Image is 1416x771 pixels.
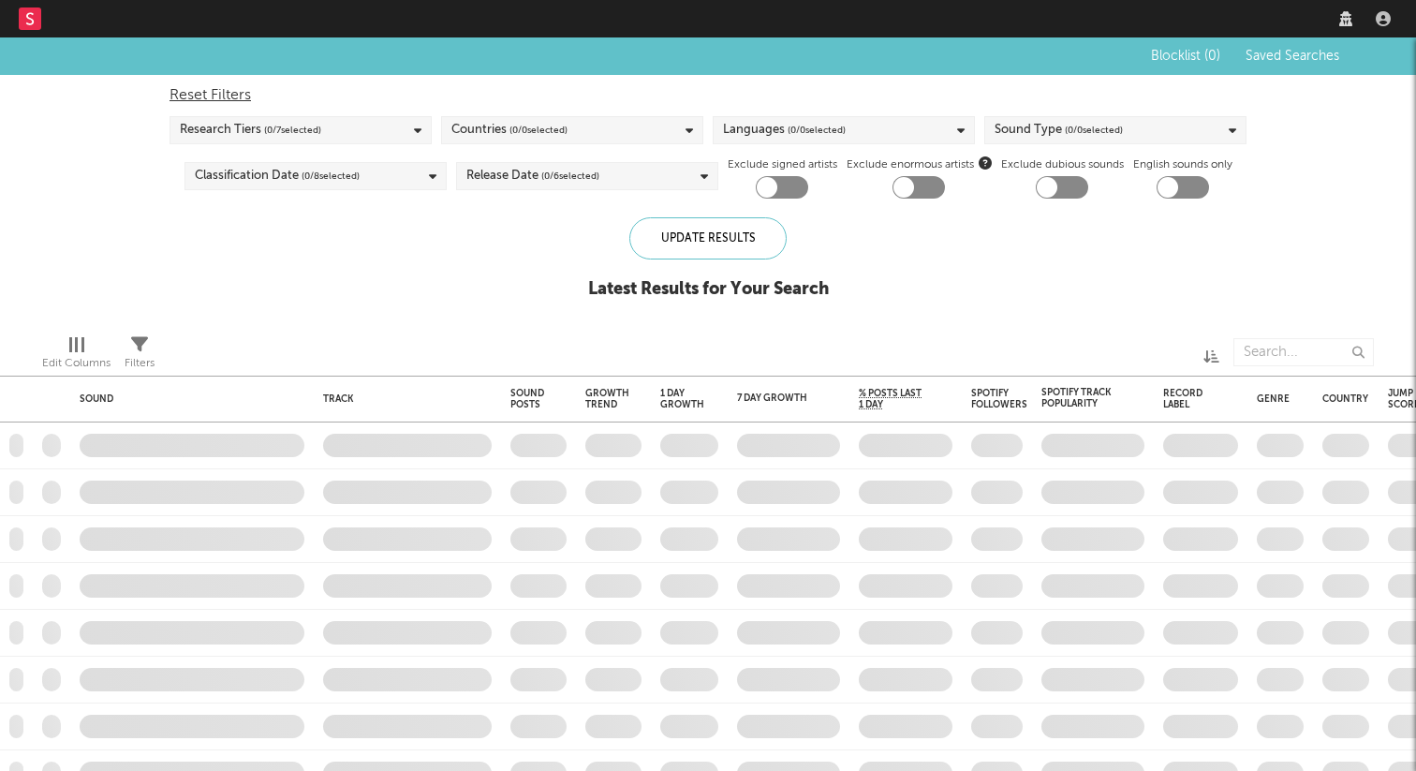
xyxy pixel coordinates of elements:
span: ( 0 ) [1204,50,1220,63]
div: Sound Posts [510,388,544,410]
label: Exclude dubious sounds [1001,154,1124,176]
span: ( 0 / 8 selected) [302,165,360,187]
span: Blocklist [1151,50,1220,63]
div: 1 Day Growth [660,388,704,410]
div: Growth Trend [585,388,632,410]
div: Filters [125,329,155,383]
div: Reset Filters [170,84,1246,107]
span: Exclude enormous artists [847,154,992,176]
label: Exclude signed artists [728,154,837,176]
input: Search... [1233,338,1374,366]
span: Saved Searches [1246,50,1343,63]
span: % Posts Last 1 Day [859,388,924,410]
div: Country [1322,393,1368,405]
div: 7 Day Growth [737,393,812,404]
div: Update Results [629,217,787,259]
div: Classification Date [195,165,360,187]
div: Record Label [1163,388,1210,410]
span: ( 0 / 0 selected) [1065,119,1123,141]
button: Exclude enormous artists [979,154,992,171]
label: English sounds only [1133,154,1232,176]
div: Filters [125,352,155,375]
div: Sound [80,393,295,405]
div: Release Date [466,165,599,187]
div: Sound Type [995,119,1123,141]
div: Track [323,393,482,405]
div: Spotify Followers [971,388,1027,410]
div: Languages [723,119,846,141]
span: ( 0 / 0 selected) [788,119,846,141]
div: Genre [1257,393,1290,405]
div: Edit Columns [42,352,111,375]
div: Countries [451,119,568,141]
div: Latest Results for Your Search [588,278,829,301]
div: Research Tiers [180,119,321,141]
span: ( 0 / 6 selected) [541,165,599,187]
span: ( 0 / 7 selected) [264,119,321,141]
div: Spotify Track Popularity [1041,387,1116,409]
div: Edit Columns [42,329,111,383]
span: ( 0 / 0 selected) [509,119,568,141]
button: Saved Searches [1240,49,1343,64]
